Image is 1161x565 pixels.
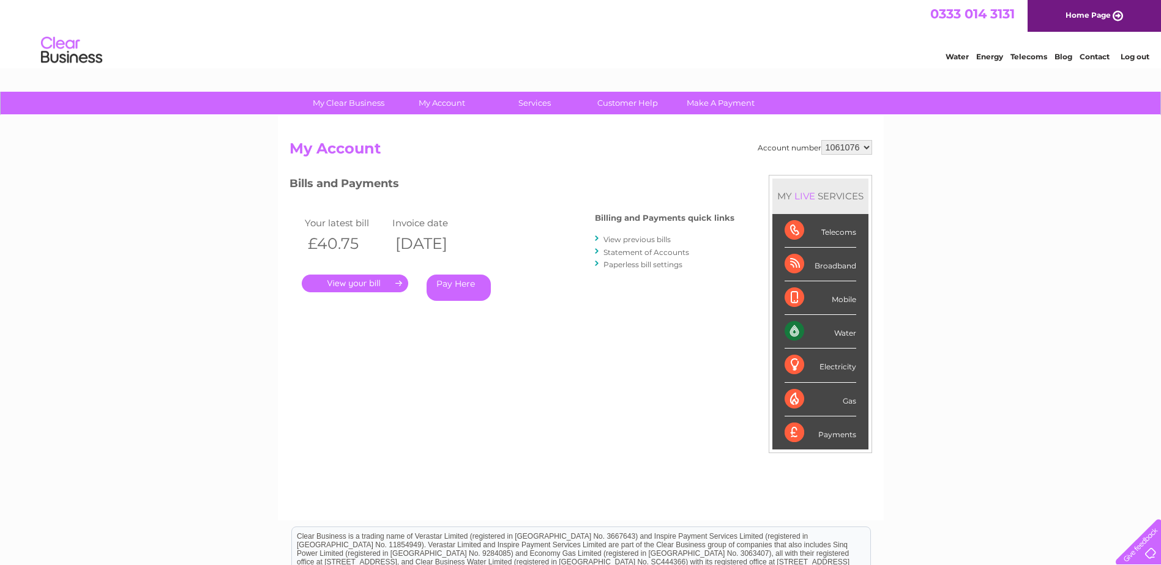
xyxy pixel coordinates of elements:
[391,92,492,114] a: My Account
[302,275,408,292] a: .
[930,6,1015,21] a: 0333 014 3131
[292,7,870,59] div: Clear Business is a trading name of Verastar Limited (registered in [GEOGRAPHIC_DATA] No. 3667643...
[302,231,390,256] th: £40.75
[603,235,671,244] a: View previous bills
[484,92,585,114] a: Services
[389,231,477,256] th: [DATE]
[289,140,872,163] h2: My Account
[785,248,856,281] div: Broadband
[1010,52,1047,61] a: Telecoms
[785,281,856,315] div: Mobile
[792,190,818,202] div: LIVE
[603,260,682,269] a: Paperless bill settings
[1055,52,1072,61] a: Blog
[40,32,103,69] img: logo.png
[785,214,856,248] div: Telecoms
[302,215,390,231] td: Your latest bill
[758,140,872,155] div: Account number
[427,275,491,301] a: Pay Here
[595,213,734,223] h4: Billing and Payments quick links
[670,92,771,114] a: Make A Payment
[603,248,689,257] a: Statement of Accounts
[772,179,868,213] div: MY SERVICES
[946,52,969,61] a: Water
[298,92,399,114] a: My Clear Business
[976,52,1003,61] a: Energy
[1080,52,1110,61] a: Contact
[785,383,856,416] div: Gas
[389,215,477,231] td: Invoice date
[785,315,856,349] div: Water
[1121,52,1149,61] a: Log out
[289,175,734,196] h3: Bills and Payments
[785,416,856,449] div: Payments
[785,349,856,382] div: Electricity
[577,92,678,114] a: Customer Help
